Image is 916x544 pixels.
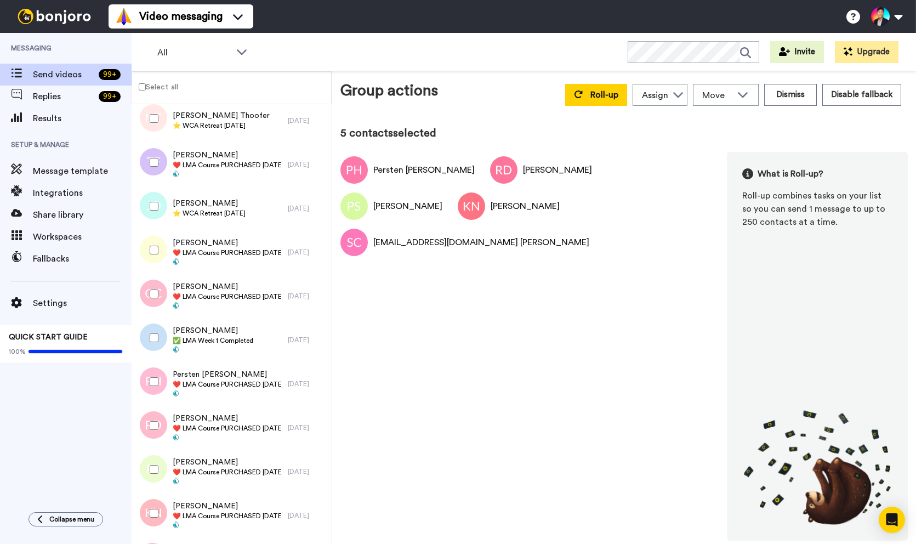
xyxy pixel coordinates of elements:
div: [PERSON_NAME] [491,200,560,213]
span: Collapse menu [49,515,94,524]
span: ❤️️ LMA Course PURCHASED [DATE] ❤️️ [173,468,282,477]
span: Fallbacks [33,252,132,265]
div: [DATE] [288,423,326,432]
span: [PERSON_NAME] [173,237,282,248]
div: [DATE] [288,379,326,388]
span: ❤️️ LMA Course PURCHASED [DATE] ❤️️ [173,424,282,433]
span: Workspaces [33,230,132,243]
div: [DATE] [288,116,326,125]
button: Dismiss [764,84,817,106]
span: [PERSON_NAME] [173,457,282,468]
span: QUICK START GUIDE [9,333,88,341]
div: [DATE] [288,467,326,476]
span: ❤️️ LMA Course PURCHASED [DATE] ❤️️ [173,292,282,301]
label: Select all [132,80,178,93]
img: Image of Persten Halverson [340,156,368,184]
span: ⭐️ WCA Retreat [DATE] [173,209,246,218]
span: Move [702,89,732,102]
div: Group actions [340,80,438,106]
div: 5 contacts selected [340,126,908,141]
div: [PERSON_NAME] [523,163,592,177]
div: 99 + [99,69,121,80]
div: [DATE] [288,160,326,169]
div: 99 + [99,91,121,102]
span: ❤️️ LMA Course PURCHASED [DATE] ❤️️ [173,380,282,389]
span: [PERSON_NAME] [173,150,282,161]
div: [DATE] [288,336,326,344]
div: [DATE] [288,204,326,213]
span: ⭐️ WCA Retreat [DATE] [173,121,270,130]
input: Select all [139,83,146,90]
span: [PERSON_NAME] [173,413,282,424]
span: ❤️️ LMA Course PURCHASED [DATE] ❤️️ [173,161,282,169]
span: Settings [33,297,132,310]
span: 100% [9,347,26,356]
img: joro-roll.png [742,410,892,525]
span: Replies [33,90,94,103]
span: [PERSON_NAME] [173,501,282,512]
button: Collapse menu [29,512,103,526]
button: Roll-up [565,84,627,106]
div: Roll-up combines tasks on your list so you can send 1 message to up to 250 contacts at a time. [742,189,892,229]
button: Disable fallback [822,84,901,106]
img: Image of Katitza Nadramia [458,192,485,220]
div: [DATE] [288,248,326,257]
button: Upgrade [835,41,898,63]
span: Send videos [33,68,94,81]
span: [PERSON_NAME] [173,281,282,292]
img: Image of Patricia Sales [340,192,368,220]
span: Results [33,112,132,125]
img: vm-color.svg [115,8,133,25]
span: Video messaging [139,9,223,24]
span: All [157,46,231,59]
div: [EMAIL_ADDRESS][DOMAIN_NAME] [PERSON_NAME] [373,236,589,249]
div: [PERSON_NAME] [373,200,442,213]
span: Share library [33,208,132,222]
span: ✅ LMA Week 1 Completed [173,336,253,345]
img: Image of Sylivacancio05@gmail.com Cancio [340,229,368,256]
span: [PERSON_NAME] [173,198,246,209]
span: [PERSON_NAME] Thoofer [173,110,270,121]
div: [DATE] [288,292,326,301]
span: What is Roll-up? [758,167,823,180]
span: Message template [33,165,132,178]
span: Integrations [33,186,132,200]
span: Roll-up [590,90,618,99]
img: bj-logo-header-white.svg [13,9,95,24]
img: Image of Reana Duvernay [490,156,517,184]
div: Open Intercom Messenger [879,507,905,533]
span: ❤️️ LMA Course PURCHASED [DATE] ❤️️ [173,248,282,257]
span: [PERSON_NAME] [173,325,253,336]
span: Persten [PERSON_NAME] [173,369,282,380]
div: Assign [642,89,668,102]
span: ❤️️ LMA Course PURCHASED [DATE] ❤️️ [173,512,282,520]
button: Invite [770,41,824,63]
div: Persten [PERSON_NAME] [373,163,475,177]
div: [DATE] [288,511,326,520]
